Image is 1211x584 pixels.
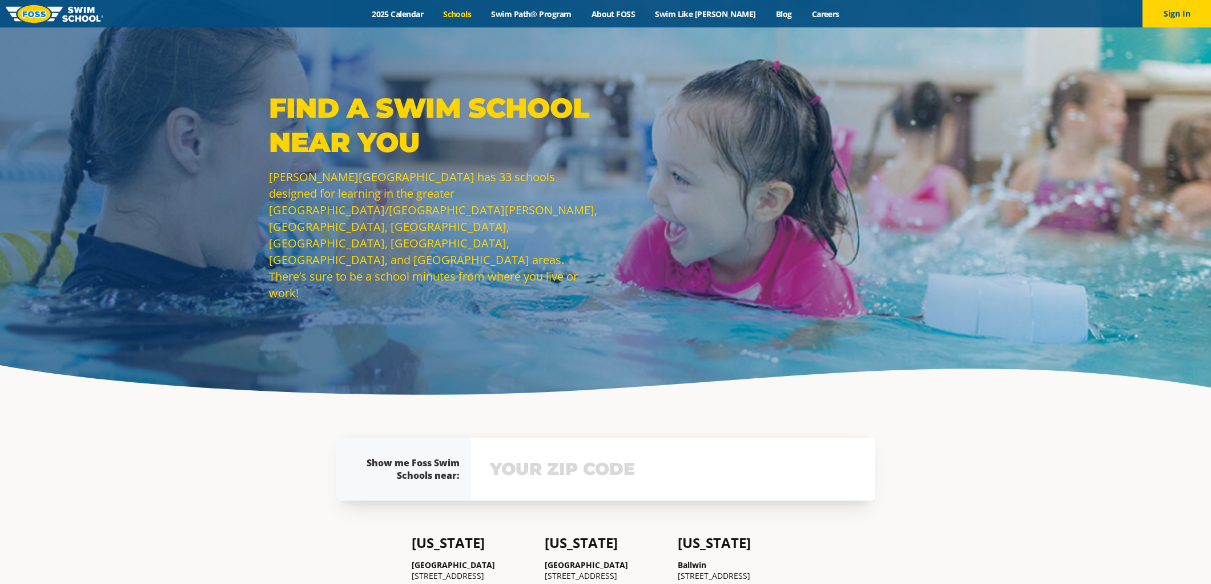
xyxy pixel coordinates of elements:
a: Swim Path® Program [481,9,581,19]
a: Blog [766,9,802,19]
p: [PERSON_NAME][GEOGRAPHIC_DATA] has 33 schools designed for learning in the greater [GEOGRAPHIC_DA... [269,169,600,301]
a: [GEOGRAPHIC_DATA] [412,559,495,570]
a: Schools [433,9,481,19]
h4: [US_STATE] [678,535,799,551]
a: [GEOGRAPHIC_DATA] [545,559,628,570]
a: 2025 Calendar [362,9,433,19]
a: Careers [802,9,849,19]
p: Find a Swim School Near You [269,91,600,159]
input: YOUR ZIP CODE [487,453,859,486]
h4: [US_STATE] [545,535,666,551]
div: Show me Foss Swim Schools near: [359,457,460,482]
img: FOSS Swim School Logo [6,5,103,23]
h4: [US_STATE] [412,535,533,551]
a: Ballwin [678,559,706,570]
a: Swim Like [PERSON_NAME] [645,9,766,19]
a: About FOSS [581,9,645,19]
